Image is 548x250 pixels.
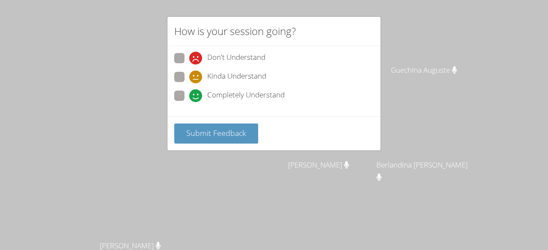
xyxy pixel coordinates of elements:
[174,124,258,144] button: Submit Feedback
[207,52,265,65] span: Don't Understand
[207,71,266,83] span: Kinda Understand
[174,24,296,39] h2: How is your session going?
[186,128,246,138] span: Submit Feedback
[207,89,285,102] span: Completely Understand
